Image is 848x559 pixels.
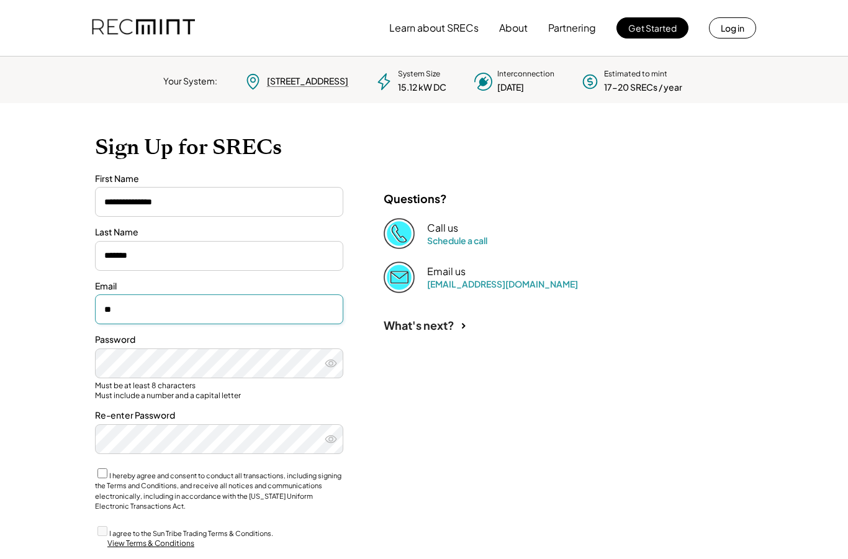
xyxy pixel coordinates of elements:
button: Partnering [548,16,596,40]
div: First Name [95,173,343,185]
img: Phone%20copy%403x.png [384,218,415,249]
a: [EMAIL_ADDRESS][DOMAIN_NAME] [427,278,578,289]
button: Learn about SRECs [389,16,479,40]
div: 17-20 SRECs / year [604,81,682,94]
div: Call us [427,222,458,235]
label: I hereby agree and consent to conduct all transactions, including signing the Terms and Condition... [95,471,341,511]
button: Log in [709,17,756,39]
div: View Terms & Conditions [107,539,194,549]
div: Last Name [95,226,343,239]
img: Email%202%403x.png [384,261,415,293]
div: 15.12 kW DC [398,81,446,94]
div: What's next? [384,318,454,332]
div: [DATE] [497,81,524,94]
div: Questions? [384,191,447,206]
div: Your System: [163,75,217,88]
div: Email [95,280,343,293]
div: Email us [427,265,466,278]
div: Password [95,334,343,346]
div: Re-enter Password [95,409,343,422]
div: Interconnection [497,69,554,80]
label: I agree to the Sun Tribe Trading Terms & Conditions. [109,529,273,537]
h1: Sign Up for SRECs [95,134,753,160]
div: System Size [398,69,440,80]
button: Get Started [616,17,688,39]
button: About [499,16,528,40]
a: Schedule a call [427,235,487,246]
div: Must be at least 8 characters Must include a number and a capital letter [95,381,343,400]
div: Estimated to mint [604,69,667,80]
img: recmint-logotype%403x.png [92,7,195,49]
